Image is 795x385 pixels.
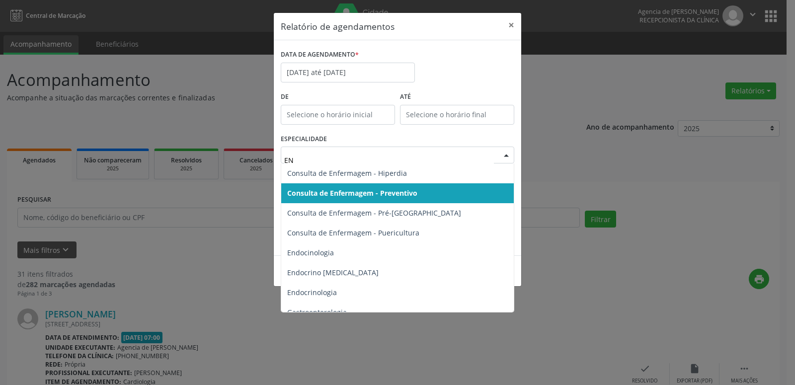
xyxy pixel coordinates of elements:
[281,105,395,125] input: Selecione o horário inicial
[287,188,417,198] span: Consulta de Enfermagem - Preventivo
[287,208,461,218] span: Consulta de Enfermagem - Pré-[GEOGRAPHIC_DATA]
[281,63,415,82] input: Selecione uma data ou intervalo
[400,89,514,105] label: ATÉ
[400,105,514,125] input: Selecione o horário final
[287,308,347,317] span: Gastroenterologia
[287,228,419,237] span: Consulta de Enfermagem - Puericultura
[281,20,395,33] h5: Relatório de agendamentos
[284,150,494,170] input: Seleciona uma especialidade
[287,248,334,257] span: Endocinologia
[287,288,337,297] span: Endocrinologia
[281,47,359,63] label: DATA DE AGENDAMENTO
[501,13,521,37] button: Close
[287,268,379,277] span: Endocrino [MEDICAL_DATA]
[287,168,407,178] span: Consulta de Enfermagem - Hiperdia
[281,132,327,147] label: ESPECIALIDADE
[281,89,395,105] label: De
